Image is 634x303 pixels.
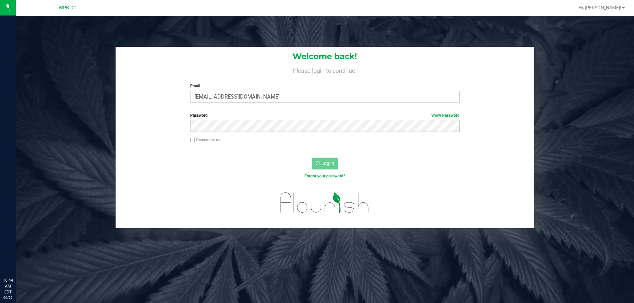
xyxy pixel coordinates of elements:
[190,137,221,143] label: Remember me
[59,5,76,11] span: WPB DC
[3,277,13,295] p: 10:44 AM EDT
[431,113,460,118] a: Show Password
[312,158,338,169] button: Log In
[190,113,208,118] span: Password
[579,5,621,10] span: Hi, [PERSON_NAME]!
[304,174,345,178] a: Forgot your password?
[321,161,334,166] span: Log In
[116,66,534,74] h4: Please login to continue.
[3,295,13,300] p: 09/26
[272,186,377,220] img: flourish_logo.svg
[190,83,459,89] label: Email
[190,138,195,142] input: Remember me
[116,52,534,61] h1: Welcome back!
